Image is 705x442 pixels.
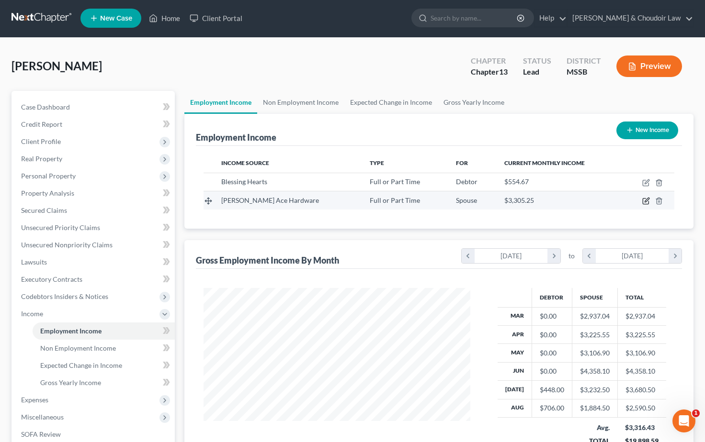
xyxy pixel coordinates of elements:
[617,399,666,417] td: $2,590.50
[596,249,669,263] div: [DATE]
[40,327,102,335] span: Employment Income
[580,403,610,413] div: $1,884.50
[498,307,532,325] th: Mar
[580,348,610,358] div: $3,106.90
[692,409,700,417] span: 1
[21,206,67,214] span: Secured Claims
[13,254,175,271] a: Lawsuits
[456,177,478,186] span: Debtor
[33,374,175,391] a: Gross Yearly Income
[21,155,62,163] span: Real Property
[547,249,560,263] i: chevron_right
[540,385,564,395] div: $448.00
[221,196,319,204] span: [PERSON_NAME] Ace Hardware
[540,330,564,340] div: $0.00
[438,91,510,114] a: Gross Yearly Income
[499,67,508,76] span: 13
[11,59,102,73] span: [PERSON_NAME]
[13,99,175,116] a: Case Dashboard
[370,196,420,204] span: Full or Part Time
[462,249,475,263] i: chevron_left
[370,159,384,166] span: Type
[534,10,567,27] a: Help
[21,103,70,111] span: Case Dashboard
[540,311,564,321] div: $0.00
[617,325,666,343] td: $3,225.55
[21,413,64,421] span: Miscellaneous
[21,189,74,197] span: Property Analysis
[580,330,610,340] div: $3,225.55
[100,15,132,22] span: New Case
[617,362,666,380] td: $4,358.10
[21,223,100,232] span: Unsecured Priority Claims
[669,249,682,263] i: chevron_right
[672,409,695,432] iframe: Intercom live chat
[21,241,113,249] span: Unsecured Nonpriority Claims
[344,91,438,114] a: Expected Change in Income
[475,249,548,263] div: [DATE]
[221,159,269,166] span: Income Source
[572,288,617,307] th: Spouse
[504,196,534,204] span: $3,305.25
[580,423,610,432] div: Avg.
[617,288,666,307] th: Total
[13,185,175,202] a: Property Analysis
[498,344,532,362] th: May
[540,348,564,358] div: $0.00
[532,288,572,307] th: Debtor
[21,172,76,180] span: Personal Property
[13,271,175,288] a: Executory Contracts
[21,309,43,318] span: Income
[504,159,585,166] span: Current Monthly Income
[21,137,61,145] span: Client Profile
[40,361,122,369] span: Expected Change in Income
[184,91,257,114] a: Employment Income
[498,399,532,417] th: Aug
[431,9,518,27] input: Search by name...
[33,340,175,357] a: Non Employment Income
[21,396,48,404] span: Expenses
[40,378,101,387] span: Gross Yearly Income
[617,307,666,325] td: $2,937.04
[504,177,529,186] span: $554.67
[21,120,62,128] span: Credit Report
[13,116,175,133] a: Credit Report
[540,403,564,413] div: $706.00
[13,236,175,254] a: Unsecured Nonpriority Claims
[498,325,532,343] th: Apr
[21,292,108,300] span: Codebtors Insiders & Notices
[370,177,420,186] span: Full or Part Time
[13,202,175,219] a: Secured Claims
[257,91,344,114] a: Non Employment Income
[617,344,666,362] td: $3,106.90
[471,55,508,66] div: Chapter
[498,381,532,399] th: [DATE]
[185,10,247,27] a: Client Portal
[625,423,659,432] div: $3,316.43
[21,258,47,266] span: Lawsuits
[21,275,82,283] span: Executory Contracts
[616,55,682,77] button: Preview
[616,122,678,139] button: New Income
[196,254,339,266] div: Gross Employment Income By Month
[471,66,508,77] div: Chapter
[196,132,276,143] div: Employment Income
[21,430,61,438] span: SOFA Review
[568,10,693,27] a: [PERSON_NAME] & Choudoir Law
[13,219,175,236] a: Unsecured Priority Claims
[583,249,596,263] i: chevron_left
[498,362,532,380] th: Jun
[617,381,666,399] td: $3,680.50
[567,55,601,66] div: District
[523,66,551,77] div: Lead
[580,385,610,395] div: $3,232.50
[523,55,551,66] div: Status
[144,10,185,27] a: Home
[33,322,175,340] a: Employment Income
[40,344,116,352] span: Non Employment Income
[580,366,610,376] div: $4,358.10
[33,357,175,374] a: Expected Change in Income
[456,159,468,166] span: For
[540,366,564,376] div: $0.00
[221,177,267,186] span: Blessing Hearts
